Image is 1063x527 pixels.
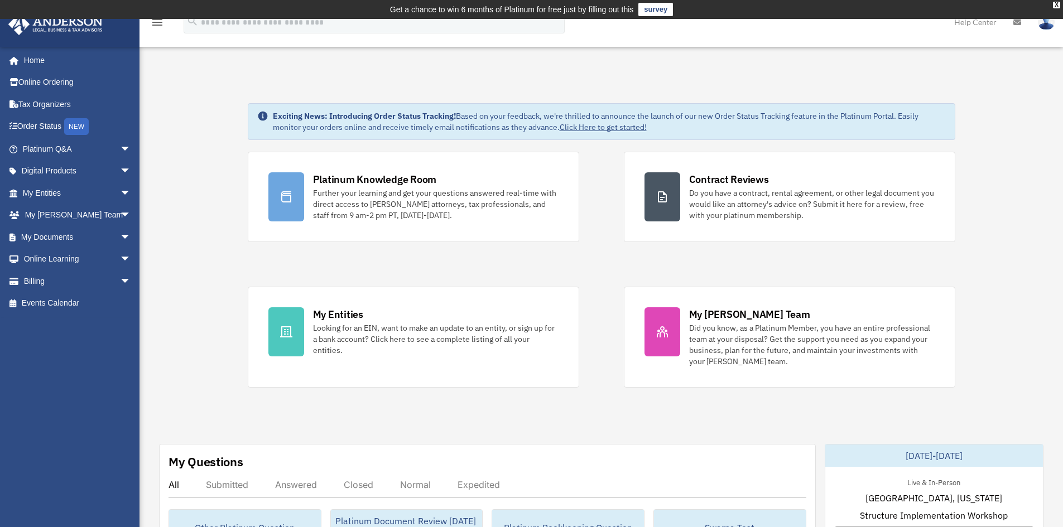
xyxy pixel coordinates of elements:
div: Platinum Knowledge Room [313,172,437,186]
div: close [1053,2,1060,8]
span: arrow_drop_down [120,270,142,293]
a: menu [151,20,164,29]
div: All [169,479,179,490]
a: Order StatusNEW [8,115,148,138]
div: My Entities [313,307,363,321]
a: My Documentsarrow_drop_down [8,226,148,248]
a: My [PERSON_NAME] Team Did you know, as a Platinum Member, you have an entire professional team at... [624,287,955,388]
a: Events Calendar [8,292,148,315]
a: Click Here to get started! [560,122,647,132]
a: Digital Productsarrow_drop_down [8,160,148,182]
a: Platinum Q&Aarrow_drop_down [8,138,148,160]
div: Further your learning and get your questions answered real-time with direct access to [PERSON_NAM... [313,187,559,221]
div: NEW [64,118,89,135]
i: search [186,15,199,27]
a: My Entities Looking for an EIN, want to make an update to an entity, or sign up for a bank accoun... [248,287,579,388]
a: Online Ordering [8,71,148,94]
div: Did you know, as a Platinum Member, you have an entire professional team at your disposal? Get th... [689,322,935,367]
img: Anderson Advisors Platinum Portal [5,13,106,35]
img: User Pic [1038,14,1055,30]
span: arrow_drop_down [120,182,142,205]
i: menu [151,16,164,29]
div: Live & In-Person [898,476,969,487]
a: My [PERSON_NAME] Teamarrow_drop_down [8,204,148,226]
a: Online Learningarrow_drop_down [8,248,148,270]
span: arrow_drop_down [120,226,142,249]
div: Expedited [458,479,500,490]
div: Do you have a contract, rental agreement, or other legal document you would like an attorney's ad... [689,187,935,221]
span: arrow_drop_down [120,160,142,183]
span: [GEOGRAPHIC_DATA], [US_STATE] [865,491,1002,505]
div: My [PERSON_NAME] Team [689,307,810,321]
a: Home [8,49,142,71]
strong: Exciting News: Introducing Order Status Tracking! [273,111,456,121]
a: Contract Reviews Do you have a contract, rental agreement, or other legal document you would like... [624,152,955,242]
div: My Questions [169,453,243,470]
div: Get a chance to win 6 months of Platinum for free just by filling out this [390,3,634,16]
div: Based on your feedback, we're thrilled to announce the launch of our new Order Status Tracking fe... [273,110,946,133]
a: survey [638,3,673,16]
div: Submitted [206,479,248,490]
div: Looking for an EIN, want to make an update to an entity, or sign up for a bank account? Click her... [313,322,559,356]
div: Closed [344,479,373,490]
span: Structure Implementation Workshop [860,509,1008,522]
span: arrow_drop_down [120,204,142,227]
div: Normal [400,479,431,490]
a: Billingarrow_drop_down [8,270,148,292]
div: [DATE]-[DATE] [825,444,1043,467]
a: My Entitiesarrow_drop_down [8,182,148,204]
div: Contract Reviews [689,172,769,186]
span: arrow_drop_down [120,248,142,271]
span: arrow_drop_down [120,138,142,161]
div: Answered [275,479,317,490]
a: Platinum Knowledge Room Further your learning and get your questions answered real-time with dire... [248,152,579,242]
a: Tax Organizers [8,93,148,115]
